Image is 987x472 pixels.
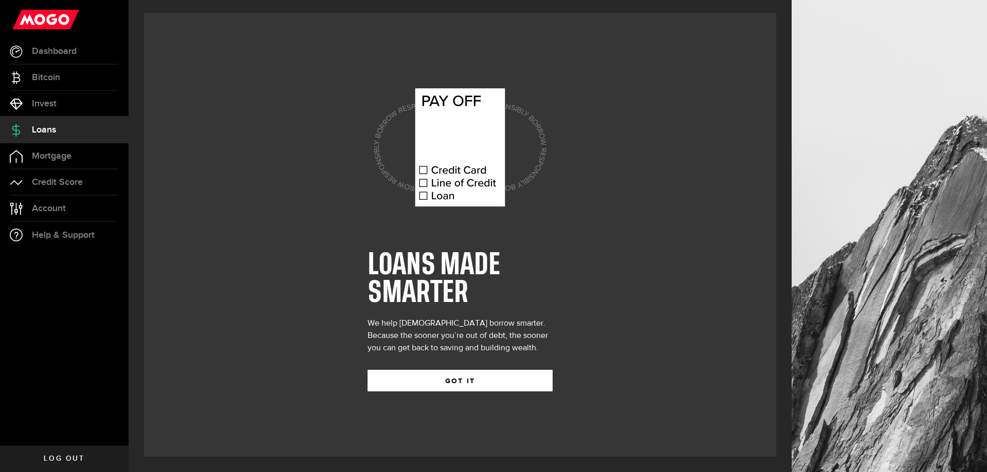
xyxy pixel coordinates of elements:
[368,252,553,307] h1: LOANS MADE SMARTER
[32,204,66,213] span: Account
[44,455,84,462] span: Log out
[32,152,71,161] span: Mortgage
[32,99,57,108] span: Invest
[32,125,56,135] span: Loans
[32,231,95,240] span: Help & Support
[368,317,553,354] div: We help [DEMOGRAPHIC_DATA] borrow smarter. Because the sooner you’re out of debt, the sooner you ...
[32,73,60,82] span: Bitcoin
[32,47,77,56] span: Dashboard
[32,178,83,187] span: Credit Score
[368,370,553,391] button: GOT IT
